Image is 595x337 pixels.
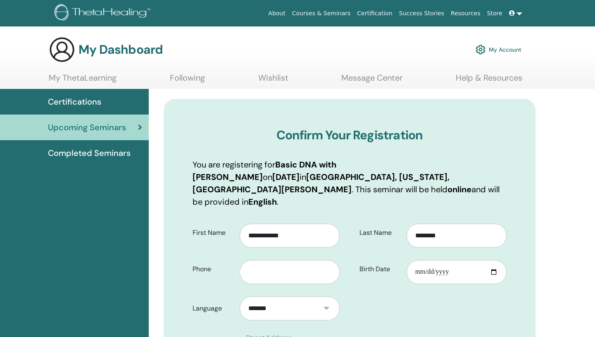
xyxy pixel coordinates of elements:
[341,73,402,89] a: Message Center
[396,6,447,21] a: Success Stories
[447,184,471,195] b: online
[476,41,521,59] a: My Account
[354,6,395,21] a: Certification
[447,6,484,21] a: Resources
[289,6,354,21] a: Courses & Seminars
[353,261,407,277] label: Birth Date
[248,196,277,207] b: English
[49,73,117,89] a: My ThetaLearning
[353,225,407,241] label: Last Name
[272,172,300,182] b: [DATE]
[265,6,288,21] a: About
[476,43,486,57] img: cog.svg
[193,158,507,208] p: You are registering for on in . This seminar will be held and will be provided in .
[170,73,205,89] a: Following
[48,147,131,159] span: Completed Seminars
[258,73,288,89] a: Wishlist
[48,96,101,108] span: Certifications
[456,73,522,89] a: Help & Resources
[48,121,126,134] span: Upcoming Seminars
[186,261,240,277] label: Phone
[193,172,450,195] b: [GEOGRAPHIC_DATA], [US_STATE], [GEOGRAPHIC_DATA][PERSON_NAME]
[79,42,163,57] h3: My Dashboard
[55,4,153,23] img: logo.png
[186,301,240,316] label: Language
[186,225,240,241] label: First Name
[484,6,506,21] a: Store
[193,128,507,143] h3: Confirm Your Registration
[49,36,75,63] img: generic-user-icon.jpg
